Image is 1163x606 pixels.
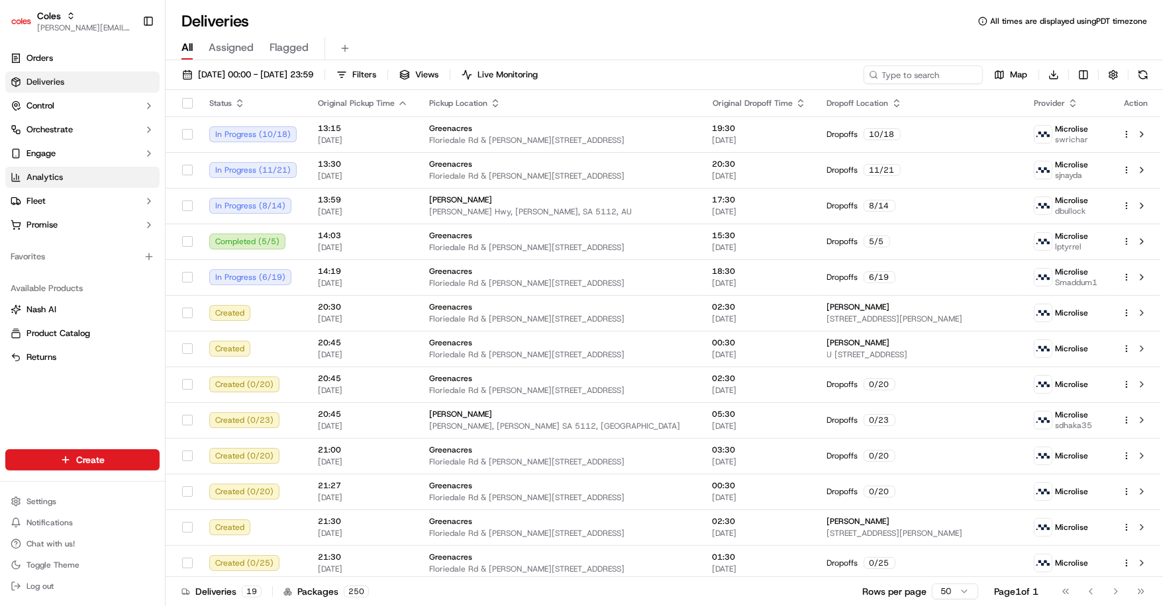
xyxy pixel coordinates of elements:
[117,204,144,215] span: [DATE]
[37,22,132,33] button: [PERSON_NAME][EMAIL_ADDRESS][DOMAIN_NAME]
[713,480,806,491] span: 00:30
[11,11,32,32] img: Coles
[713,492,806,503] span: [DATE]
[1035,340,1052,357] img: microlise_logo.jpeg
[1035,126,1052,143] img: microlise_logo.jpeg
[1134,65,1152,84] button: Refresh
[117,240,144,251] span: [DATE]
[107,290,218,314] a: 💻API Documentation
[318,516,408,527] span: 21:30
[864,200,895,212] div: 8 / 14
[318,480,408,491] span: 21:27
[1035,233,1052,250] img: microlise_logo.jpeg
[318,528,408,539] span: [DATE]
[26,539,75,549] span: Chat with us!
[41,204,107,215] span: [PERSON_NAME]
[827,165,858,175] span: Dropoffs
[429,171,691,181] span: Floriedale Rd & [PERSON_NAME][STREET_ADDRESS]
[5,95,160,116] button: Control
[26,219,58,231] span: Promise
[456,65,544,84] button: Live Monitoring
[318,445,408,455] span: 21:00
[318,302,408,312] span: 20:30
[60,126,217,139] div: Start new chat
[318,337,408,348] span: 20:45
[26,327,90,339] span: Product Catalog
[713,206,806,217] span: [DATE]
[713,528,806,539] span: [DATE]
[713,445,806,455] span: 03:30
[209,40,254,56] span: Assigned
[827,451,858,461] span: Dropoffs
[713,230,806,241] span: 15:30
[1035,554,1052,572] img: microlise_logo.jpeg
[1055,134,1088,145] span: swrichar
[5,299,160,320] button: Nash AI
[93,327,160,337] a: Powered byPylon
[318,123,408,134] span: 13:15
[8,290,107,314] a: 📗Knowledge Base
[429,337,472,348] span: Greenacres
[713,456,806,467] span: [DATE]
[13,126,37,150] img: 1736555255976-a54dd68f-1ca7-489b-9aae-adbdc363a1c4
[318,385,408,396] span: [DATE]
[176,65,319,84] button: [DATE] 00:00 - [DATE] 23:59
[26,560,79,570] span: Toggle Theme
[1035,483,1052,500] img: microlise_logo.jpeg
[283,585,369,598] div: Packages
[1055,451,1088,461] span: Microlise
[429,302,472,312] span: Greenacres
[713,266,806,277] span: 18:30
[318,564,408,574] span: [DATE]
[37,9,61,22] button: Coles
[13,52,241,73] p: Welcome 👋
[318,373,408,384] span: 20:45
[713,171,806,181] span: [DATE]
[429,373,472,384] span: Greenacres
[429,385,691,396] span: Floriedale Rd & [PERSON_NAME][STREET_ADDRESS]
[1055,206,1088,216] span: dbullock
[827,98,889,108] span: Dropoff Location
[827,349,1013,360] span: U [STREET_ADDRESS]
[429,480,472,491] span: Greenacres
[5,71,160,93] a: Deliveries
[864,414,895,426] div: 0 / 23
[5,246,160,267] div: Favorites
[41,240,107,251] span: [PERSON_NAME]
[318,135,408,146] span: [DATE]
[26,100,54,112] span: Control
[26,581,54,591] span: Log out
[478,69,538,81] span: Live Monitoring
[1055,170,1088,181] span: sjnayda
[713,135,806,146] span: [DATE]
[827,272,858,282] span: Dropoffs
[181,585,262,598] div: Deliveries
[11,351,154,363] a: Returns
[26,171,63,183] span: Analytics
[181,40,193,56] span: All
[318,552,408,562] span: 21:30
[429,242,691,253] span: Floriedale Rd & [PERSON_NAME][STREET_ADDRESS]
[13,192,34,213] img: Asif Zaman Khan
[5,278,160,299] div: Available Products
[713,552,806,562] span: 01:30
[5,492,160,511] button: Settings
[713,195,806,205] span: 17:30
[1055,558,1088,568] span: Microlise
[429,516,472,527] span: Greenacres
[990,16,1147,26] span: All times are displayed using PDT timezone
[713,421,806,431] span: [DATE]
[429,409,492,419] span: [PERSON_NAME]
[713,314,806,324] span: [DATE]
[862,585,927,598] p: Rows per page
[429,314,691,324] span: Floriedale Rd & [PERSON_NAME][STREET_ADDRESS]
[1055,159,1088,170] span: Microlise
[713,516,806,527] span: 02:30
[429,159,472,169] span: Greenacres
[318,421,408,431] span: [DATE]
[988,65,1033,84] button: Map
[1122,98,1150,108] div: Action
[1055,195,1088,206] span: Microlise
[5,535,160,553] button: Chat with us!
